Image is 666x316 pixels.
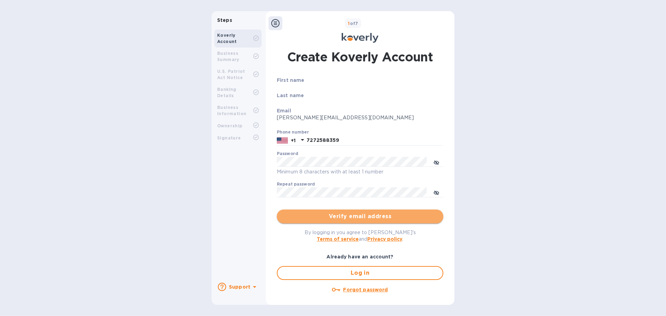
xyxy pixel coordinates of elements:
u: Forgot password [343,287,388,292]
b: Last name [277,93,304,98]
img: US [277,137,288,144]
button: Log in [277,266,443,280]
p: Minimum 8 characters with at least 1 number [277,168,443,176]
label: Repeat password [277,182,315,186]
span: 1 [348,21,350,26]
b: Already have an account? [326,254,393,259]
a: Terms of service [317,236,359,242]
a: Privacy policy [367,236,402,242]
button: Verify email address [277,210,443,223]
b: Ownership [217,123,242,128]
span: By logging in you agree to [PERSON_NAME]'s and . [305,230,416,242]
b: U.S. Patriot Act Notice [217,69,245,80]
b: of 7 [348,21,358,26]
span: Log in [283,269,437,277]
p: [PERSON_NAME][EMAIL_ADDRESS][DOMAIN_NAME] [277,114,443,121]
h1: Create Koverly Account [287,48,433,66]
b: First name [277,77,305,83]
b: Business Information [217,105,246,116]
b: Support [229,284,250,290]
label: Phone number [277,130,309,135]
b: Email [277,108,291,113]
b: Koverly Account [217,33,237,44]
button: toggle password visibility [429,155,443,169]
span: Verify email address [282,212,438,221]
b: Business Summary [217,51,239,62]
b: Steps [217,17,232,23]
b: Signature [217,135,241,140]
label: Password [277,152,298,156]
b: Banking Details [217,87,237,98]
p: +1 [291,137,296,144]
button: toggle password visibility [429,185,443,199]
